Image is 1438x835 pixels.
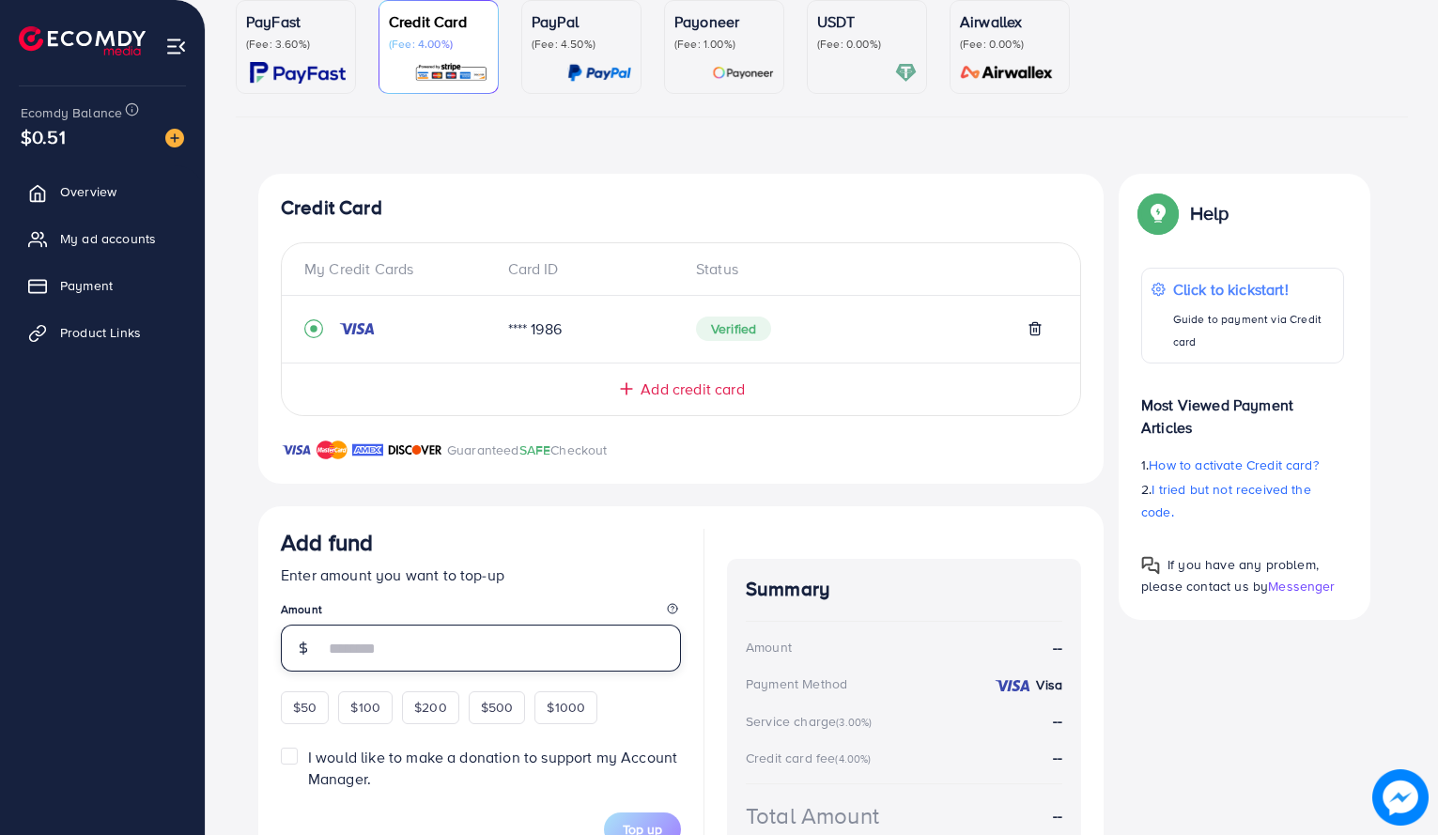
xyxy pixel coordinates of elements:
[389,37,488,52] p: (Fee: 4.00%)
[1141,454,1344,476] p: 1.
[388,439,442,461] img: brand
[836,715,872,730] small: (3.00%)
[674,10,774,33] p: Payoneer
[350,698,380,717] span: $100
[246,10,346,33] p: PayFast
[960,37,1059,52] p: (Fee: 0.00%)
[447,439,608,461] p: Guaranteed Checkout
[293,698,317,717] span: $50
[281,196,1081,220] h4: Credit Card
[304,319,323,338] svg: record circle
[14,267,191,304] a: Payment
[954,62,1059,84] img: card
[994,678,1031,693] img: credit
[414,62,488,84] img: card
[19,26,146,55] img: logo
[1053,637,1062,658] strong: --
[308,747,677,789] span: I would like to make a donation to support my Account Manager.
[547,698,585,717] span: $1000
[21,103,122,122] span: Ecomdy Balance
[746,799,879,832] div: Total Amount
[281,601,681,625] legend: Amount
[60,182,116,201] span: Overview
[14,173,191,210] a: Overview
[389,10,488,33] p: Credit Card
[1173,308,1334,353] p: Guide to payment via Credit card
[481,698,514,717] span: $500
[960,10,1059,33] p: Airwallex
[246,37,346,52] p: (Fee: 3.60%)
[746,674,847,693] div: Payment Method
[519,441,551,459] span: SAFE
[1053,710,1062,731] strong: --
[493,258,682,280] div: Card ID
[746,638,792,657] div: Amount
[1375,772,1427,824] img: image
[746,749,877,767] div: Credit card fee
[165,129,184,147] img: image
[14,220,191,257] a: My ad accounts
[1141,556,1160,575] img: Popup guide
[1141,480,1311,521] span: I tried but not received the code.
[1141,196,1175,230] img: Popup guide
[317,439,348,461] img: brand
[165,36,187,57] img: menu
[532,37,631,52] p: (Fee: 4.50%)
[60,276,113,295] span: Payment
[1190,202,1229,224] p: Help
[21,123,66,150] span: $0.51
[14,314,191,351] a: Product Links
[352,439,383,461] img: brand
[641,379,744,400] span: Add credit card
[281,529,373,556] h3: Add fund
[1053,805,1062,827] strong: --
[532,10,631,33] p: PayPal
[681,258,1058,280] div: Status
[674,37,774,52] p: (Fee: 1.00%)
[817,37,917,52] p: (Fee: 0.00%)
[1141,478,1344,523] p: 2.
[1173,278,1334,301] p: Click to kickstart!
[1268,577,1335,595] span: Messenger
[60,323,141,342] span: Product Links
[281,439,312,461] img: brand
[304,258,493,280] div: My Credit Cards
[746,712,877,731] div: Service charge
[696,317,771,341] span: Verified
[1053,747,1062,767] strong: --
[1036,675,1062,694] strong: Visa
[817,10,917,33] p: USDT
[60,229,156,248] span: My ad accounts
[835,751,871,766] small: (4.00%)
[414,698,447,717] span: $200
[746,578,1062,601] h4: Summary
[281,564,681,586] p: Enter amount you want to top-up
[895,62,917,84] img: card
[338,321,376,336] img: credit
[1141,555,1319,595] span: If you have any problem, please contact us by
[567,62,631,84] img: card
[250,62,346,84] img: card
[1141,379,1344,439] p: Most Viewed Payment Articles
[712,62,774,84] img: card
[1149,456,1318,474] span: How to activate Credit card?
